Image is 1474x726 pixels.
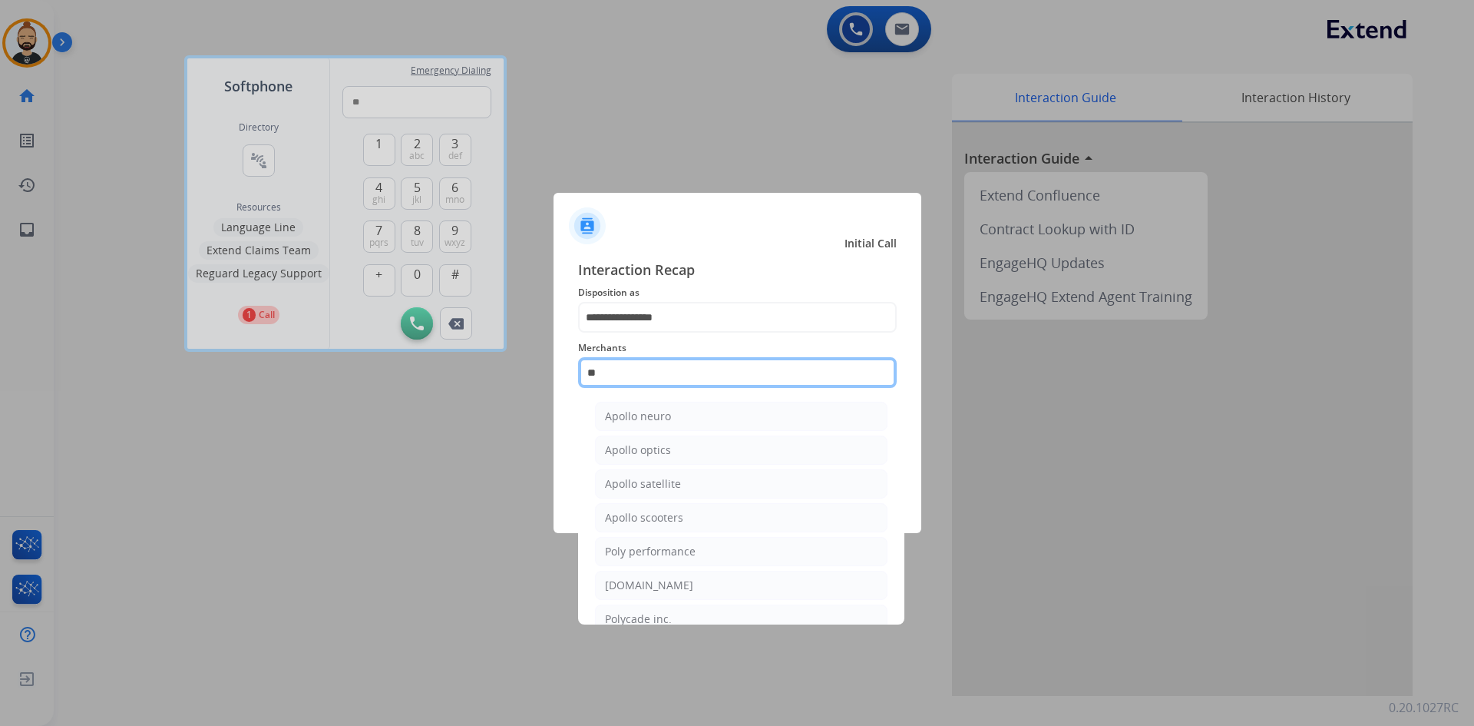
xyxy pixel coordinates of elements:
[605,476,681,492] div: Apollo satellite
[605,544,696,559] div: Poly performance
[605,443,671,458] div: Apollo optics
[605,409,671,424] div: Apollo neuro
[605,612,672,627] div: Polycade inc.
[578,283,897,302] span: Disposition as
[605,510,683,525] div: Apollo scooters
[844,236,897,251] span: Initial Call
[605,578,693,593] div: [DOMAIN_NAME]
[1389,698,1459,717] p: 0.20.1027RC
[569,207,606,244] img: contactIcon
[578,339,897,357] span: Merchants
[578,259,897,283] span: Interaction Recap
